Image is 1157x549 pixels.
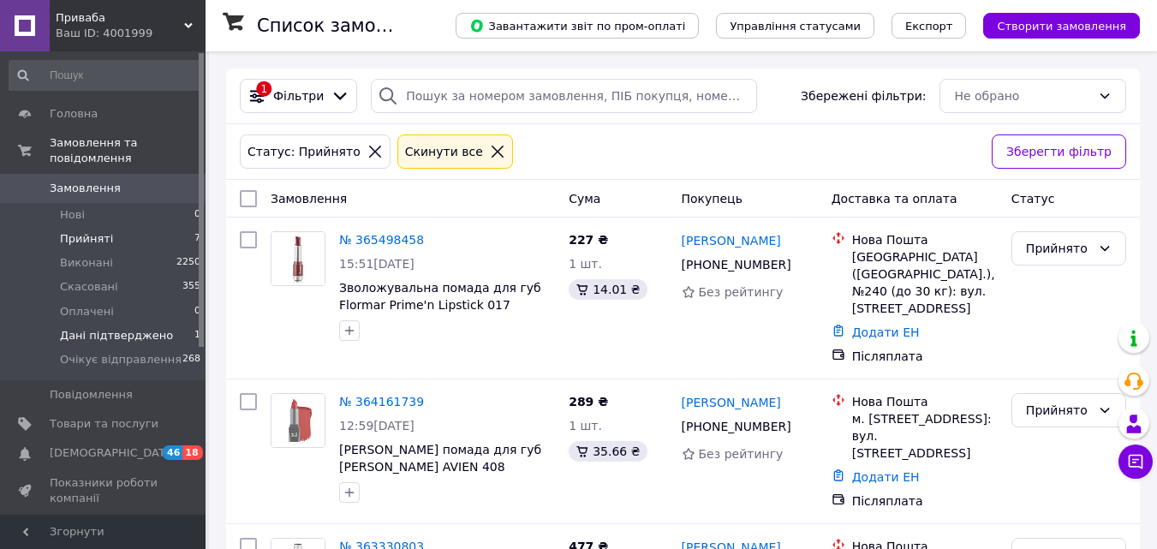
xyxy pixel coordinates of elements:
[271,192,347,206] span: Замовлення
[194,207,200,223] span: 0
[1026,239,1091,258] div: Прийнято
[569,192,600,206] span: Cума
[182,352,200,367] span: 268
[339,443,541,491] a: [PERSON_NAME] помада для губ [PERSON_NAME] AVIEN 408 [PERSON_NAME]
[682,394,781,411] a: [PERSON_NAME]
[801,87,926,104] span: Збережені фільтри:
[966,18,1140,32] a: Створити замовлення
[50,445,176,461] span: [DEMOGRAPHIC_DATA]
[339,233,424,247] a: № 365498458
[569,395,608,409] span: 289 ₴
[678,415,795,439] div: [PHONE_NUMBER]
[569,257,602,271] span: 1 шт.
[60,352,182,367] span: Очікує відправлення
[997,20,1126,33] span: Створити замовлення
[852,231,998,248] div: Нова Пошта
[371,79,757,113] input: Пошук за номером замовлення, ПІБ покупця, номером телефону, Email, номером накладної
[1006,142,1112,161] span: Зберегти фільтр
[50,475,158,506] span: Показники роботи компанії
[60,279,118,295] span: Скасовані
[56,10,184,26] span: Приваба
[569,441,647,462] div: 35.66 ₴
[339,281,541,329] a: Зволожувальна помада для губ Flormar Prime'n Lipstick 017 Subdued Rosy, 3 г,
[569,279,647,300] div: 14.01 ₴
[182,279,200,295] span: 355
[832,192,957,206] span: Доставка та оплата
[852,348,998,365] div: Післяплата
[402,142,486,161] div: Cкинути все
[992,134,1126,169] button: Зберегти фільтр
[852,393,998,410] div: Нова Пошта
[176,255,200,271] span: 2250
[271,232,325,285] img: Фото товару
[1026,401,1091,420] div: Прийнято
[56,26,206,41] div: Ваш ID: 4001999
[852,492,998,510] div: Післяплата
[983,13,1140,39] button: Створити замовлення
[60,255,113,271] span: Виконані
[892,13,967,39] button: Експорт
[182,445,202,460] span: 18
[9,60,202,91] input: Пошук
[1118,445,1153,479] button: Чат з покупцем
[194,231,200,247] span: 7
[339,395,424,409] a: № 364161739
[905,20,953,33] span: Експорт
[852,325,920,339] a: Додати ЕН
[50,106,98,122] span: Головна
[1011,192,1055,206] span: Статус
[271,394,325,447] img: Фото товару
[194,304,200,319] span: 0
[678,253,795,277] div: [PHONE_NUMBER]
[954,87,1091,105] div: Не обрано
[682,192,743,206] span: Покупець
[50,135,206,166] span: Замовлення та повідомлення
[469,18,685,33] span: Завантажити звіт по пром-оплаті
[716,13,874,39] button: Управління статусами
[699,447,784,461] span: Без рейтингу
[163,445,182,460] span: 46
[50,416,158,432] span: Товари та послуги
[60,328,173,343] span: Дані підтверджено
[60,304,114,319] span: Оплачені
[569,419,602,433] span: 1 шт.
[50,181,121,196] span: Замовлення
[244,142,364,161] div: Статус: Прийнято
[60,207,85,223] span: Нові
[194,328,200,343] span: 1
[60,231,113,247] span: Прийняті
[456,13,699,39] button: Завантажити звіт по пром-оплаті
[271,231,325,286] a: Фото товару
[339,257,414,271] span: 15:51[DATE]
[271,393,325,448] a: Фото товару
[852,470,920,484] a: Додати ЕН
[852,410,998,462] div: м. [STREET_ADDRESS]: вул. [STREET_ADDRESS]
[273,87,324,104] span: Фільтри
[569,233,608,247] span: 227 ₴
[339,419,414,433] span: 12:59[DATE]
[682,232,781,249] a: [PERSON_NAME]
[50,387,133,403] span: Повідомлення
[699,285,784,299] span: Без рейтингу
[730,20,861,33] span: Управління статусами
[852,248,998,317] div: [GEOGRAPHIC_DATA] ([GEOGRAPHIC_DATA].), №240 (до 30 кг): вул. [STREET_ADDRESS]
[257,15,431,36] h1: Список замовлень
